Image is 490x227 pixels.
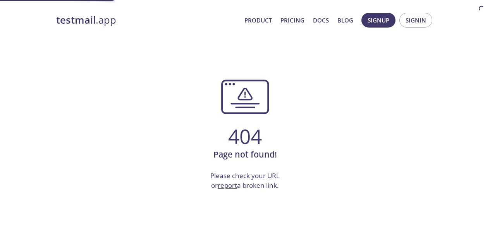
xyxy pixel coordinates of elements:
[56,125,434,148] h3: 404
[399,13,432,28] button: Signin
[313,15,329,25] a: Docs
[337,15,353,25] a: Blog
[244,15,272,25] a: Product
[56,171,434,191] p: Please check your URL or a broken link.
[56,14,238,27] a: testmail.app
[56,13,96,27] strong: testmail
[368,15,389,25] span: Signup
[218,181,237,190] a: report
[56,148,434,161] h6: Page not found!
[361,13,395,28] button: Signup
[406,15,426,25] span: Signin
[280,15,304,25] a: Pricing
